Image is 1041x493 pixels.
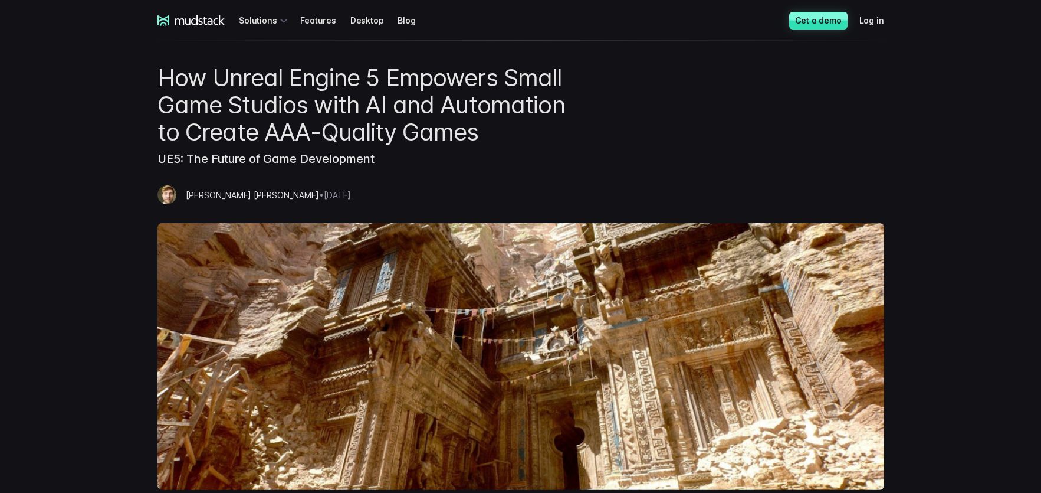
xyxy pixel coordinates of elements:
a: Desktop [350,9,398,31]
div: Solutions [239,9,291,31]
a: Features [300,9,350,31]
a: Blog [398,9,429,31]
h3: UE5: The Future of Game Development [157,146,583,166]
span: • [DATE] [319,190,351,200]
img: Mazze Whiteley [157,185,176,204]
h1: How Unreal Engine 5 Empowers Small Game Studios with AI and Automation to Create AAA-Quality Games [157,64,583,146]
a: Get a demo [789,12,848,30]
a: Log in [859,9,898,31]
a: mudstack logo [157,15,225,26]
span: [PERSON_NAME] [PERSON_NAME] [186,190,319,200]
